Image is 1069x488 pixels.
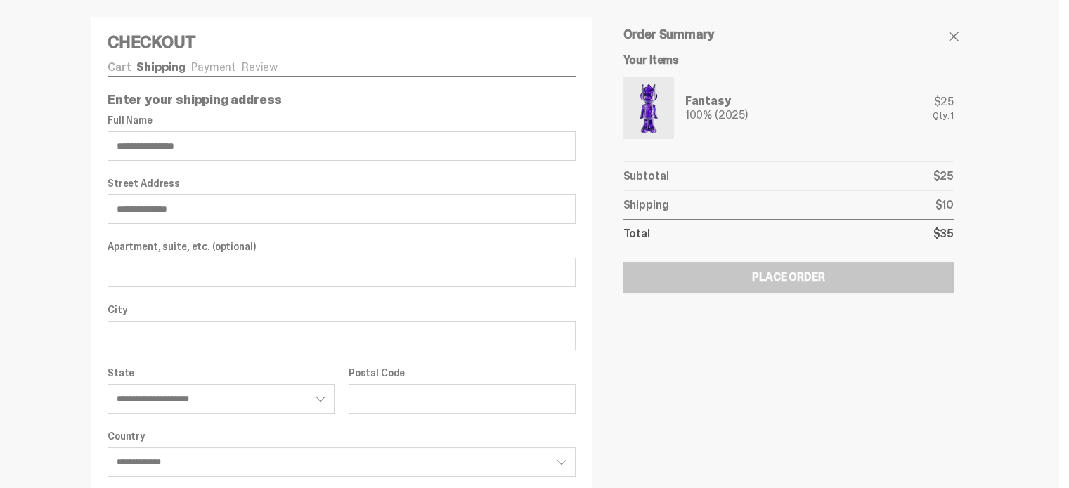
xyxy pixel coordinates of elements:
label: Apartment, suite, etc. (optional) [108,241,576,252]
div: 100% (2025) [685,110,748,121]
p: Subtotal [623,171,669,182]
img: Yahoo-HG---1.png [626,80,671,136]
label: Street Address [108,178,576,189]
div: Qty: 1 [933,110,954,120]
a: Cart [108,60,131,74]
p: $35 [933,228,954,239]
div: Place Order [752,272,824,283]
h4: Checkout [108,34,576,51]
h6: Your Items [623,55,954,66]
p: Enter your shipping address [108,93,576,106]
p: $10 [935,199,954,211]
label: State [108,367,335,378]
label: City [108,304,576,315]
label: Postal Code [349,367,576,378]
p: Total [623,228,650,239]
button: Place Order [623,262,954,293]
h5: Order Summary [623,28,954,41]
p: $25 [933,171,954,182]
label: Full Name [108,114,576,126]
div: $25 [933,96,954,107]
div: Fantasy [685,95,748,107]
label: Country [108,430,576,442]
a: Shipping [136,60,186,74]
p: Shipping [623,199,669,211]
